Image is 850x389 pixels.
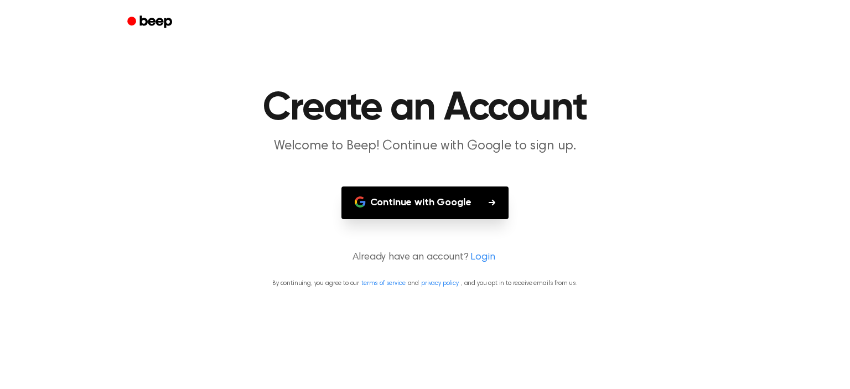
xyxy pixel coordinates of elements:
p: Already have an account? [13,250,837,265]
p: Welcome to Beep! Continue with Google to sign up. [212,137,637,155]
h1: Create an Account [142,89,708,128]
button: Continue with Google [341,186,509,219]
a: terms of service [361,280,405,287]
a: privacy policy [421,280,459,287]
p: By continuing, you agree to our and , and you opt in to receive emails from us. [13,278,837,288]
a: Beep [120,12,182,33]
a: Login [470,250,495,265]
